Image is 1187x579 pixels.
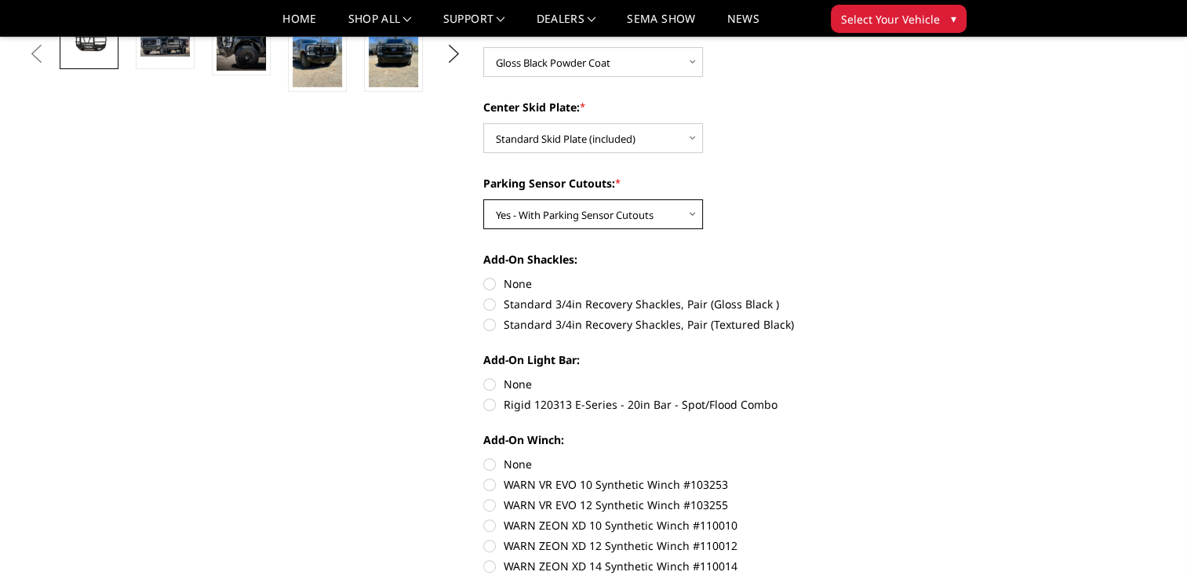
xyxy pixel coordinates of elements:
[483,376,916,392] label: None
[483,432,916,448] label: Add-On Winch:
[726,13,759,36] a: News
[483,396,916,413] label: Rigid 120313 E-Series - 20in Bar - Spot/Flood Combo
[140,29,190,56] img: 2023-2025 Ford F250-350 - T2 Series - Extreme Front Bumper (receiver or winch)
[831,5,967,33] button: Select Your Vehicle
[483,497,916,513] label: WARN VR EVO 12 Synthetic Winch #103255
[483,537,916,554] label: WARN ZEON XD 12 Synthetic Winch #110012
[369,21,418,87] img: 2023-2025 Ford F250-350 - T2 Series - Extreme Front Bumper (receiver or winch)
[483,275,916,292] label: None
[483,296,916,312] label: Standard 3/4in Recovery Shackles, Pair (Gloss Black )
[282,13,316,36] a: Home
[483,517,916,533] label: WARN ZEON XD 10 Synthetic Winch #110010
[483,476,916,493] label: WARN VR EVO 10 Synthetic Winch #103253
[483,175,916,191] label: Parking Sensor Cutouts:
[841,11,940,27] span: Select Your Vehicle
[442,42,465,66] button: Next
[483,316,916,333] label: Standard 3/4in Recovery Shackles, Pair (Textured Black)
[483,351,916,368] label: Add-On Light Bar:
[951,10,956,27] span: ▾
[217,21,266,71] img: 2023-2025 Ford F250-350 - T2 Series - Extreme Front Bumper (receiver or winch)
[25,42,49,66] button: Previous
[483,456,916,472] label: None
[483,251,916,268] label: Add-On Shackles:
[537,13,596,36] a: Dealers
[293,21,342,87] img: 2023-2025 Ford F250-350 - T2 Series - Extreme Front Bumper (receiver or winch)
[443,13,505,36] a: Support
[483,99,916,115] label: Center Skid Plate:
[348,13,412,36] a: shop all
[483,558,916,574] label: WARN ZEON XD 14 Synthetic Winch #110014
[627,13,695,36] a: SEMA Show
